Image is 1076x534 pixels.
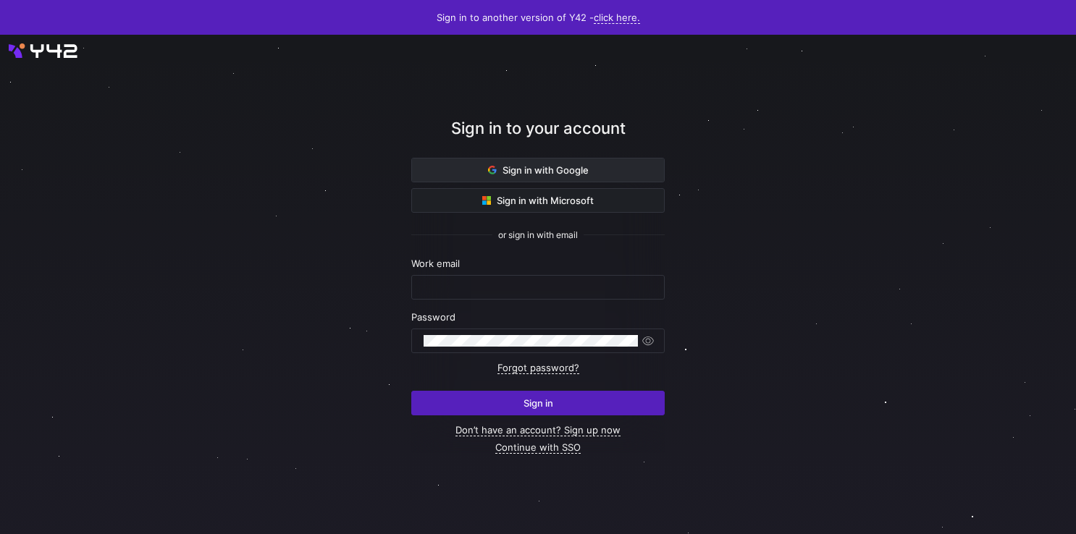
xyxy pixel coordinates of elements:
[524,397,553,409] span: Sign in
[455,424,621,436] a: Don’t have an account? Sign up now
[594,12,640,24] a: click here.
[488,164,589,176] span: Sign in with Google
[497,362,579,374] a: Forgot password?
[498,230,578,240] span: or sign in with email
[411,158,665,182] button: Sign in with Google
[411,258,460,269] span: Work email
[411,391,665,415] button: Sign in
[482,195,594,206] span: Sign in with Microsoft
[411,311,455,323] span: Password
[411,116,665,158] div: Sign in to your account
[411,188,665,213] button: Sign in with Microsoft
[495,441,581,454] a: Continue with SSO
